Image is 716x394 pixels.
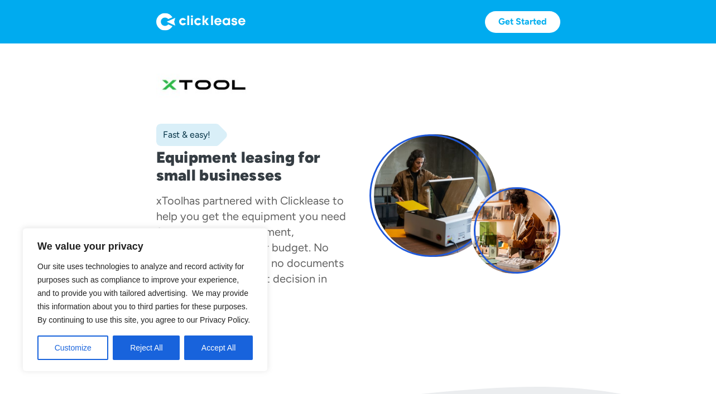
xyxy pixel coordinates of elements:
span: Our site uses technologies to analyze and record activity for purposes such as compliance to impr... [37,262,250,324]
button: Reject All [113,335,180,360]
button: Customize [37,335,108,360]
div: Fast & easy! [156,129,210,140]
button: Accept All [184,335,253,360]
div: xTool [156,194,183,207]
h1: Equipment leasing for small businesses [156,148,347,184]
div: has partnered with Clicklease to help you get the equipment you need for a low monthly payment, c... [156,194,346,301]
div: We value your privacy [22,228,268,372]
a: Get Started [485,11,560,33]
img: Logo [156,13,246,31]
p: We value your privacy [37,240,253,253]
